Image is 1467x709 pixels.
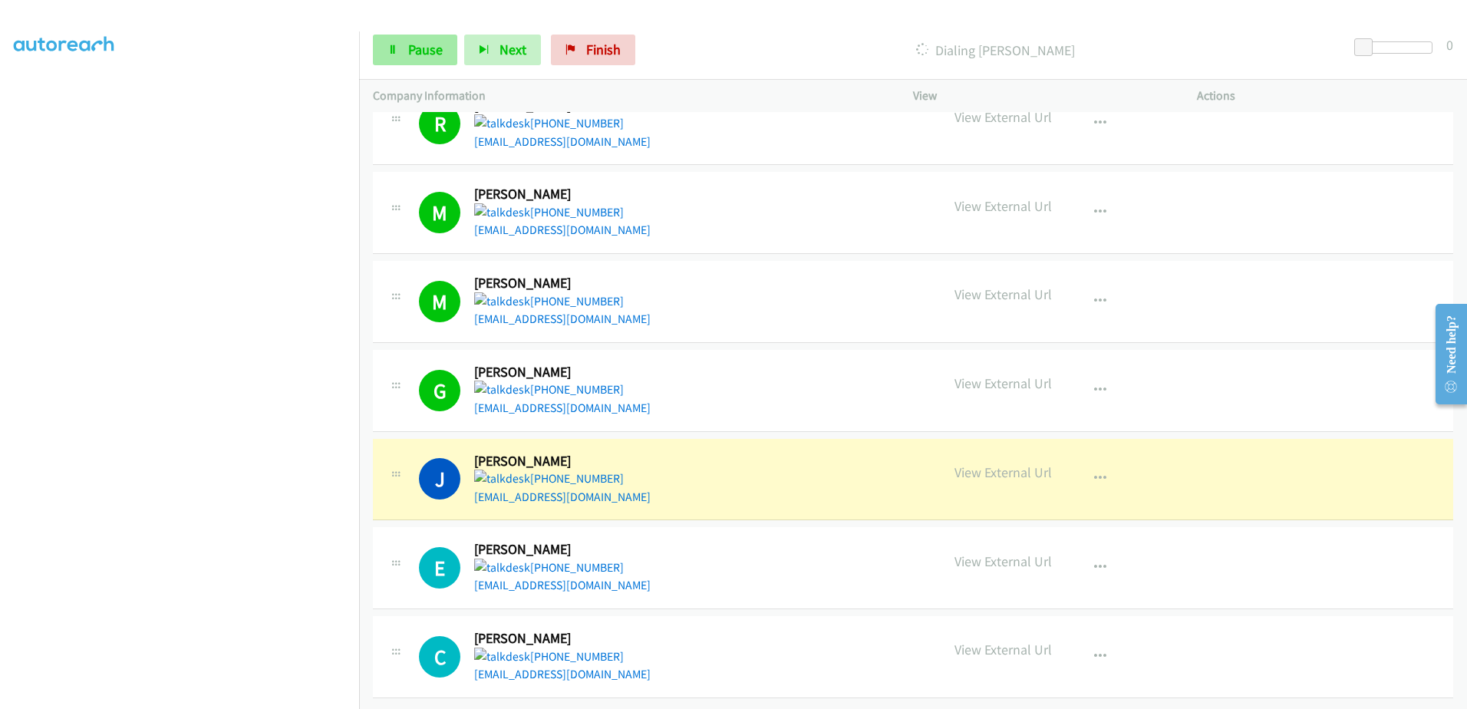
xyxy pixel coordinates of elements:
p: View [913,87,1169,105]
img: talkdesk [474,648,530,666]
img: talkdesk [474,381,530,399]
p: View External Url [954,196,1052,216]
h2: [PERSON_NAME] [474,186,636,203]
h1: R [419,103,460,144]
div: 0 [1446,35,1453,55]
h1: M [419,192,460,233]
p: View External Url [954,284,1052,305]
a: [EMAIL_ADDRESS][DOMAIN_NAME] [474,490,651,504]
a: Pause [373,35,457,65]
a: [PHONE_NUMBER] [474,471,624,486]
h1: M [419,281,460,322]
p: View External Url [954,639,1052,660]
p: Company Information [373,87,885,105]
img: talkdesk [474,470,530,488]
a: [EMAIL_ADDRESS][DOMAIN_NAME] [474,312,651,326]
a: [PHONE_NUMBER] [474,116,624,130]
a: [PHONE_NUMBER] [474,649,624,664]
a: [PHONE_NUMBER] [474,294,624,308]
p: View External Url [954,373,1052,394]
img: talkdesk [474,559,530,577]
a: [EMAIL_ADDRESS][DOMAIN_NAME] [474,401,651,415]
h1: J [419,458,460,500]
p: Dialing [PERSON_NAME] [656,40,1334,61]
a: [EMAIL_ADDRESS][DOMAIN_NAME] [474,667,651,681]
p: View External Url [954,551,1052,572]
img: talkdesk [474,203,530,222]
p: View External Url [954,107,1052,127]
span: Finish [586,41,621,58]
a: [PHONE_NUMBER] [474,205,624,219]
h2: [PERSON_NAME] [474,541,636,559]
a: [PHONE_NUMBER] [474,560,624,575]
a: [EMAIL_ADDRESS][DOMAIN_NAME] [474,134,651,149]
img: talkdesk [474,114,530,133]
a: [PHONE_NUMBER] [474,382,624,397]
span: Pause [408,41,443,58]
a: Finish [551,35,635,65]
h1: C [419,636,460,678]
p: View External Url [954,462,1052,483]
h1: G [419,370,460,411]
img: talkdesk [474,292,530,311]
button: Next [464,35,541,65]
h2: [PERSON_NAME] [474,275,636,292]
a: [EMAIL_ADDRESS][DOMAIN_NAME] [474,578,651,592]
p: Actions [1197,87,1453,105]
div: Delay between calls (in seconds) [1362,41,1432,54]
div: The call is yet to be attempted [419,547,460,589]
iframe: Resource Center [1422,293,1467,415]
h2: [PERSON_NAME] [474,453,636,470]
h2: [PERSON_NAME] [474,630,636,648]
h2: [PERSON_NAME] [474,364,636,381]
h1: E [419,547,460,589]
a: [EMAIL_ADDRESS][DOMAIN_NAME] [474,223,651,237]
span: Next [499,41,526,58]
